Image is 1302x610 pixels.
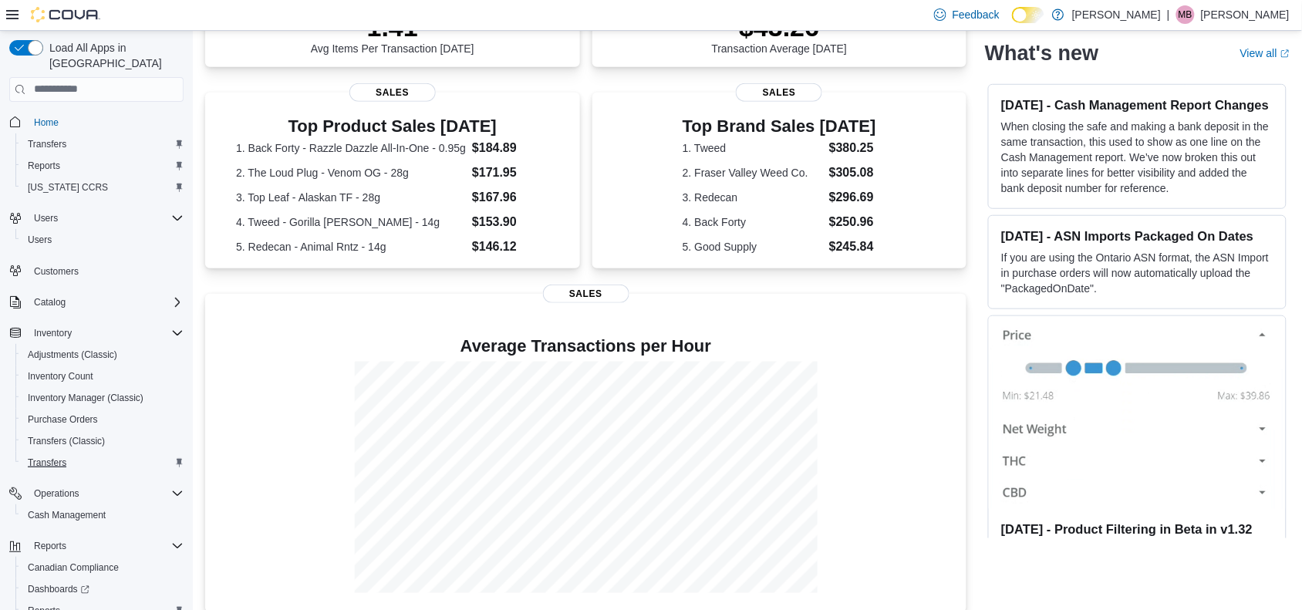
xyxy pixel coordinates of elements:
[1001,521,1273,536] h3: [DATE] - Product Filtering in Beta in v1.32
[22,506,184,524] span: Cash Management
[22,231,184,249] span: Users
[472,163,548,182] dd: $171.95
[28,324,78,342] button: Inventory
[683,117,876,136] h3: Top Brand Sales [DATE]
[28,435,105,447] span: Transfers (Classic)
[3,535,190,557] button: Reports
[236,165,466,180] dt: 2. The Loud Plug - Venom OG - 28g
[28,561,119,574] span: Canadian Compliance
[22,558,125,577] a: Canadian Compliance
[311,12,474,55] div: Avg Items Per Transaction [DATE]
[22,231,58,249] a: Users
[829,238,876,256] dd: $245.84
[1201,5,1290,24] p: [PERSON_NAME]
[28,484,86,503] button: Operations
[22,410,104,429] a: Purchase Orders
[712,12,848,55] div: Transaction Average [DATE]
[683,214,823,230] dt: 4. Back Forty
[28,457,66,469] span: Transfers
[15,504,190,526] button: Cash Management
[28,293,184,312] span: Catalog
[15,409,190,430] button: Purchase Orders
[15,155,190,177] button: Reports
[829,188,876,207] dd: $296.69
[472,238,548,256] dd: $146.12
[22,580,96,598] a: Dashboards
[1001,118,1273,195] p: When closing the safe and making a bank deposit in the same transaction, this used to show as one...
[28,484,184,503] span: Operations
[22,367,184,386] span: Inventory Count
[28,537,73,555] button: Reports
[28,349,117,361] span: Adjustments (Classic)
[1012,7,1044,23] input: Dark Mode
[15,387,190,409] button: Inventory Manager (Classic)
[3,322,190,344] button: Inventory
[34,116,59,129] span: Home
[15,578,190,600] a: Dashboards
[28,583,89,595] span: Dashboards
[22,178,184,197] span: Washington CCRS
[28,324,184,342] span: Inventory
[218,337,954,356] h4: Average Transactions per Hour
[34,212,58,224] span: Users
[683,239,823,254] dt: 5. Good Supply
[683,190,823,205] dt: 3. Redecan
[1001,227,1273,243] h3: [DATE] - ASN Imports Packaged On Dates
[28,262,85,281] a: Customers
[28,138,66,150] span: Transfers
[829,163,876,182] dd: $305.08
[15,366,190,387] button: Inventory Count
[28,392,143,404] span: Inventory Manager (Classic)
[22,135,73,153] a: Transfers
[28,370,93,383] span: Inventory Count
[22,432,184,450] span: Transfers (Classic)
[22,135,184,153] span: Transfers
[15,557,190,578] button: Canadian Compliance
[22,432,111,450] a: Transfers (Classic)
[543,285,629,303] span: Sales
[236,239,466,254] dt: 5. Redecan - Animal Rntz - 14g
[22,157,184,175] span: Reports
[28,113,184,132] span: Home
[22,506,112,524] a: Cash Management
[736,83,822,102] span: Sales
[22,178,114,197] a: [US_STATE] CCRS
[15,452,190,474] button: Transfers
[349,83,436,102] span: Sales
[236,214,466,230] dt: 4. Tweed - Gorilla [PERSON_NAME] - 14g
[22,345,184,364] span: Adjustments (Classic)
[22,453,184,472] span: Transfers
[3,207,190,229] button: Users
[1240,46,1290,59] a: View allExternal link
[28,113,65,132] a: Home
[31,7,100,22] img: Cova
[15,133,190,155] button: Transfers
[3,111,190,133] button: Home
[3,483,190,504] button: Operations
[28,413,98,426] span: Purchase Orders
[3,292,190,313] button: Catalog
[22,558,184,577] span: Canadian Compliance
[34,296,66,308] span: Catalog
[28,209,64,227] button: Users
[28,293,72,312] button: Catalog
[28,234,52,246] span: Users
[28,209,184,227] span: Users
[1167,5,1170,24] p: |
[1001,96,1273,112] h3: [DATE] - Cash Management Report Changes
[829,213,876,231] dd: $250.96
[34,487,79,500] span: Operations
[22,345,123,364] a: Adjustments (Classic)
[1072,5,1161,24] p: [PERSON_NAME]
[28,160,60,172] span: Reports
[15,344,190,366] button: Adjustments (Classic)
[953,7,1000,22] span: Feedback
[1001,249,1273,295] p: If you are using the Ontario ASN format, the ASN Import in purchase orders will now automatically...
[43,40,184,71] span: Load All Apps in [GEOGRAPHIC_DATA]
[34,540,66,552] span: Reports
[472,213,548,231] dd: $153.90
[28,181,108,194] span: [US_STATE] CCRS
[22,157,66,175] a: Reports
[22,367,100,386] a: Inventory Count
[1012,23,1013,24] span: Dark Mode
